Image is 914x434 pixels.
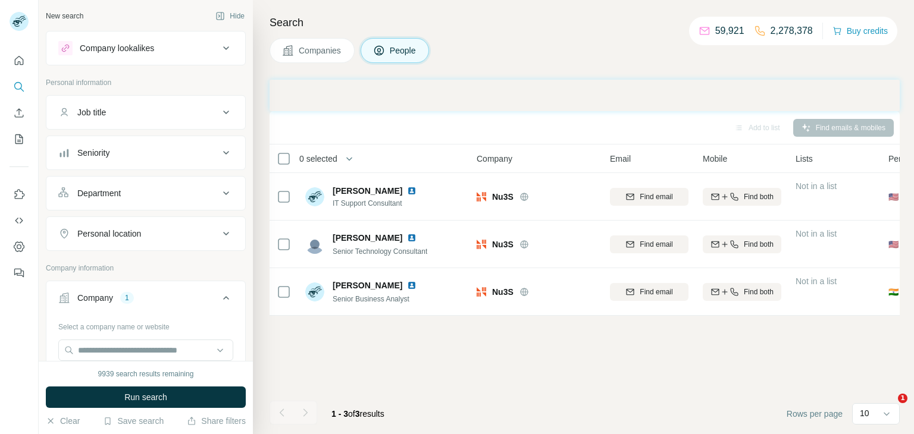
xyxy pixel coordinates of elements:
[77,147,109,159] div: Seniority
[331,409,384,419] span: results
[77,292,113,304] div: Company
[46,34,245,62] button: Company lookalikes
[10,236,29,257] button: Dashboard
[46,386,246,408] button: Run search
[477,153,512,165] span: Company
[898,394,907,403] span: 1
[348,409,355,419] span: of
[333,232,402,244] span: [PERSON_NAME]
[46,139,245,167] button: Seniority
[744,239,774,250] span: Find both
[333,247,427,256] span: Senior Technology Consultant
[832,23,888,39] button: Buy credits
[888,238,899,250] span: 🇺🇸
[46,284,245,317] button: Company1
[207,7,253,25] button: Hide
[390,45,417,56] span: People
[703,235,781,253] button: Find both
[407,186,417,196] img: LinkedIn logo
[715,24,744,38] p: 59,921
[492,191,514,203] span: Nu3S
[610,153,631,165] span: Email
[46,11,83,21] div: New search
[888,286,899,298] span: 🇮🇳
[477,192,486,202] img: Logo of Nu3S
[744,287,774,297] span: Find both
[305,235,324,254] img: Avatar
[10,210,29,231] button: Use Surfe API
[640,239,672,250] span: Find email
[10,128,29,150] button: My lists
[640,191,672,202] span: Find email
[124,391,167,403] span: Run search
[120,293,134,303] div: 1
[77,228,141,240] div: Personal location
[299,45,342,56] span: Companies
[477,240,486,249] img: Logo of Nu3S
[46,219,245,248] button: Personal location
[407,233,417,243] img: LinkedIn logo
[703,188,781,206] button: Find both
[744,191,774,202] span: Find both
[492,286,514,298] span: Nu3S
[187,415,246,427] button: Share filters
[305,282,324,301] img: Avatar
[610,235,688,253] button: Find email
[477,287,486,297] img: Logo of Nu3S
[77,106,106,118] div: Job title
[333,198,421,209] span: IT Support Consultant
[10,76,29,98] button: Search
[58,317,233,332] div: Select a company name or website
[46,263,246,273] p: Company information
[492,238,514,250] span: Nu3S
[355,409,360,419] span: 3
[703,153,727,165] span: Mobile
[270,14,900,31] h4: Search
[860,407,869,419] p: 10
[46,415,80,427] button: Clear
[796,276,837,286] span: Not in a list
[331,409,348,419] span: 1 - 3
[610,188,688,206] button: Find email
[46,98,245,127] button: Job title
[333,279,402,291] span: [PERSON_NAME]
[610,283,688,301] button: Find email
[77,187,121,199] div: Department
[46,77,246,88] p: Personal information
[46,179,245,207] button: Department
[888,191,899,203] span: 🇺🇸
[771,24,813,38] p: 2,278,378
[796,229,837,238] span: Not in a list
[796,181,837,191] span: Not in a list
[640,287,672,297] span: Find email
[103,415,164,427] button: Save search
[796,153,813,165] span: Lists
[10,184,29,205] button: Use Surfe on LinkedIn
[333,185,402,197] span: [PERSON_NAME]
[703,283,781,301] button: Find both
[299,153,337,165] span: 0 selected
[407,281,417,290] img: LinkedIn logo
[333,295,409,303] span: Senior Business Analyst
[305,187,324,206] img: Avatar
[98,369,194,379] div: 9939 search results remaining
[10,262,29,284] button: Feedback
[270,80,900,111] iframe: Banner
[80,42,154,54] div: Company lookalikes
[787,408,843,420] span: Rows per page
[874,394,902,422] iframe: Intercom live chat
[10,102,29,124] button: Enrich CSV
[10,50,29,71] button: Quick start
